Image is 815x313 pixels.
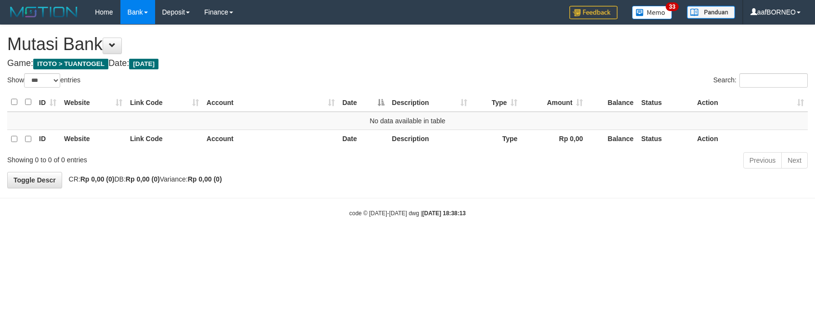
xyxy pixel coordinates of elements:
span: CR: DB: Variance: [64,175,222,183]
input: Search: [739,73,808,88]
label: Search: [713,73,808,88]
img: panduan.png [687,6,735,19]
th: Description [388,130,472,148]
th: Date [339,130,388,148]
h1: Mutasi Bank [7,35,808,54]
span: 33 [666,2,679,11]
span: ITOTO > TUANTOGEL [33,59,108,69]
label: Show entries [7,73,80,88]
th: Website: activate to sort column ascending [60,93,126,112]
th: Date: activate to sort column descending [339,93,388,112]
th: Status [637,93,693,112]
strong: Rp 0,00 (0) [126,175,160,183]
th: Balance [587,93,637,112]
th: Balance [587,130,637,148]
th: Rp 0,00 [521,130,587,148]
img: Feedback.jpg [569,6,618,19]
th: Type [471,130,521,148]
th: Website [60,130,126,148]
strong: Rp 0,00 (0) [80,175,115,183]
th: ID: activate to sort column ascending [35,93,60,112]
th: ID [35,130,60,148]
th: Link Code [126,130,203,148]
a: Toggle Descr [7,172,62,188]
td: No data available in table [7,112,808,130]
small: code © [DATE]-[DATE] dwg | [349,210,466,217]
th: Description: activate to sort column ascending [388,93,472,112]
th: Type: activate to sort column ascending [471,93,521,112]
div: Showing 0 to 0 of 0 entries [7,151,332,165]
a: Next [781,152,808,169]
th: Link Code: activate to sort column ascending [126,93,203,112]
th: Amount: activate to sort column ascending [521,93,587,112]
span: [DATE] [129,59,158,69]
th: Account: activate to sort column ascending [203,93,339,112]
img: Button%20Memo.svg [632,6,672,19]
select: Showentries [24,73,60,88]
img: MOTION_logo.png [7,5,80,19]
th: Status [637,130,693,148]
h4: Game: Date: [7,59,808,68]
strong: Rp 0,00 (0) [188,175,222,183]
th: Action [693,130,808,148]
th: Account [203,130,339,148]
a: Previous [743,152,782,169]
th: Action: activate to sort column ascending [693,93,808,112]
strong: [DATE] 18:38:13 [422,210,466,217]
